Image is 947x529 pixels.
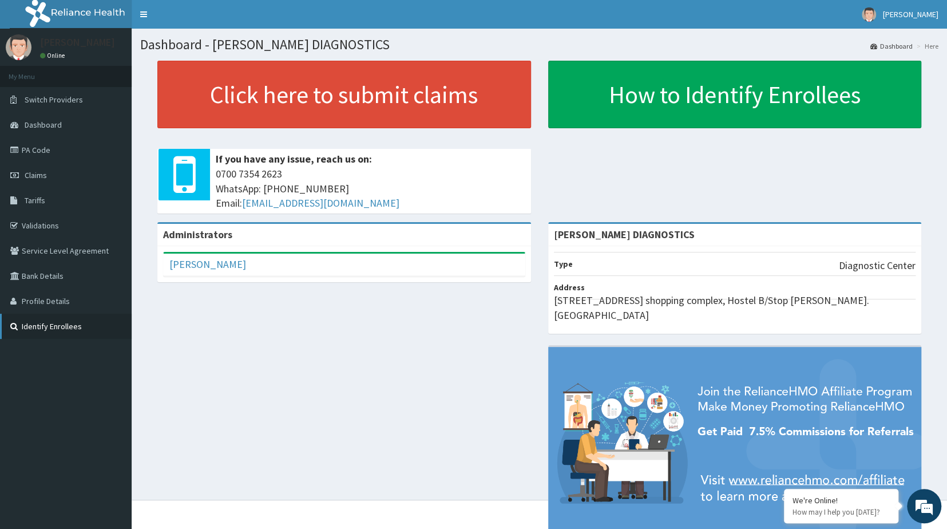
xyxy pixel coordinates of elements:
[554,228,695,241] strong: [PERSON_NAME] DIAGNOSTICS
[6,34,31,60] img: User Image
[883,9,938,19] span: [PERSON_NAME]
[839,258,916,273] p: Diagnostic Center
[169,258,246,271] a: [PERSON_NAME]
[914,41,938,51] li: Here
[157,61,531,128] a: Click here to submit claims
[60,64,192,79] div: Chat with us now
[25,120,62,130] span: Dashboard
[6,313,218,353] textarea: Type your message and hit 'Enter'
[554,282,585,293] b: Address
[66,144,158,260] span: We're online!
[548,61,922,128] a: How to Identify Enrollees
[163,228,232,241] b: Administrators
[25,94,83,105] span: Switch Providers
[216,152,372,165] b: If you have any issue, reach us on:
[40,37,115,48] p: [PERSON_NAME]
[870,41,913,51] a: Dashboard
[140,37,938,52] h1: Dashboard - [PERSON_NAME] DIAGNOSTICS
[21,57,46,86] img: d_794563401_company_1708531726252_794563401
[25,170,47,180] span: Claims
[40,52,68,60] a: Online
[862,7,876,22] img: User Image
[188,6,215,33] div: Minimize live chat window
[793,507,890,517] p: How may I help you today?
[793,495,890,506] div: We're Online!
[242,196,399,210] a: [EMAIL_ADDRESS][DOMAIN_NAME]
[25,195,45,206] span: Tariffs
[554,293,916,322] p: [STREET_ADDRESS] shopping complex, Hostel B/Stop [PERSON_NAME]. [GEOGRAPHIC_DATA]
[554,259,573,269] b: Type
[216,167,525,211] span: 0700 7354 2623 WhatsApp: [PHONE_NUMBER] Email:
